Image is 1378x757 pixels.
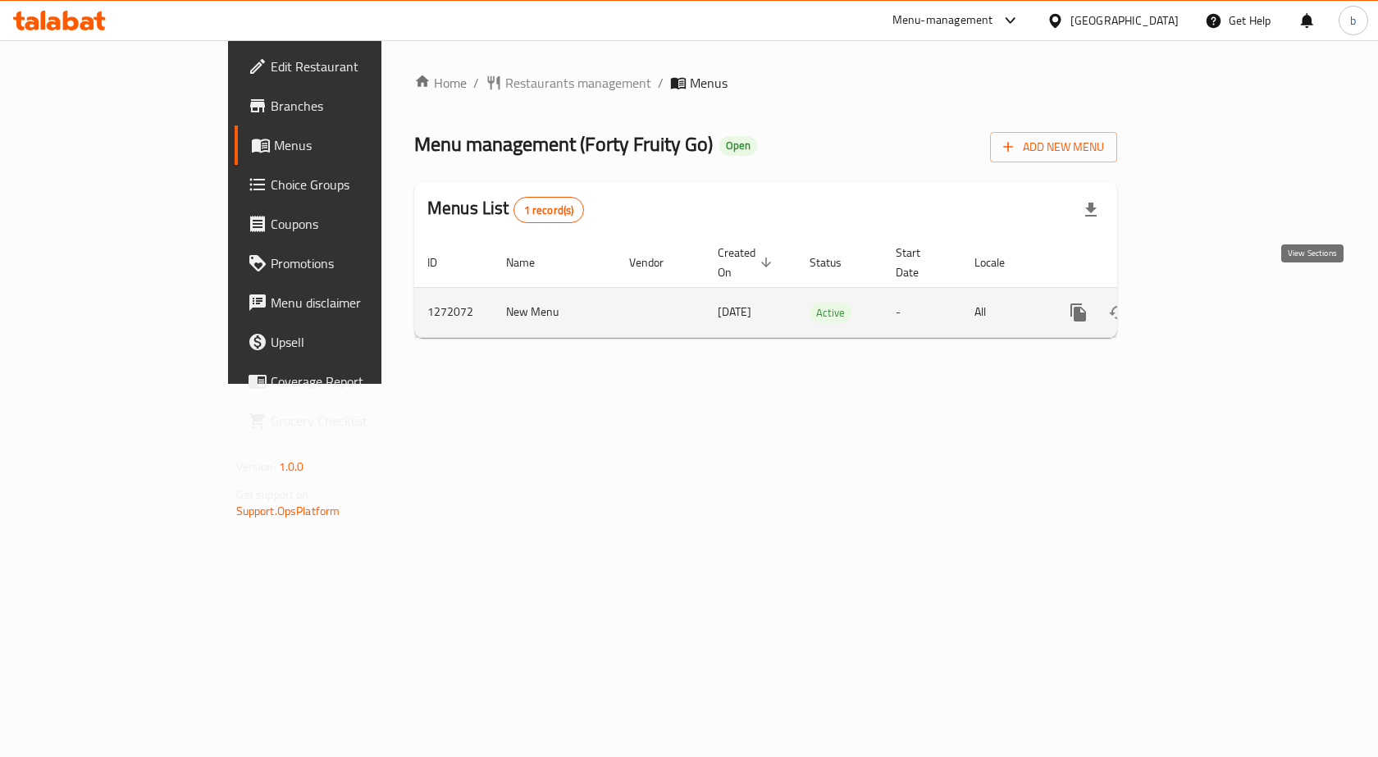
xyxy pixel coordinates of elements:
span: ID [427,253,459,272]
span: Coupons [271,214,445,234]
span: Restaurants management [505,73,651,93]
td: All [961,287,1046,337]
a: Menus [235,125,459,165]
span: Upsell [271,332,445,352]
a: Choice Groups [235,165,459,204]
span: [DATE] [718,301,751,322]
a: Support.OpsPlatform [236,500,340,522]
a: Coverage Report [235,362,459,401]
span: Created On [718,243,777,282]
div: Total records count [513,197,585,223]
a: Restaurants management [486,73,651,93]
span: Menus [274,135,445,155]
span: Coverage Report [271,372,445,391]
span: Menu disclaimer [271,293,445,312]
span: Status [810,253,863,272]
span: Get support on: [236,484,312,505]
span: Choice Groups [271,175,445,194]
li: / [658,73,664,93]
span: Open [719,139,757,153]
li: / [473,73,479,93]
span: Active [810,303,851,322]
div: [GEOGRAPHIC_DATA] [1070,11,1179,30]
nav: breadcrumb [414,73,1117,93]
span: Locale [974,253,1026,272]
span: 1 record(s) [514,203,584,218]
span: 1.0.0 [279,456,304,477]
th: Actions [1046,238,1230,288]
span: Promotions [271,253,445,273]
table: enhanced table [414,238,1230,338]
a: Coupons [235,204,459,244]
a: Menu disclaimer [235,283,459,322]
button: Add New Menu [990,132,1117,162]
span: Add New Menu [1003,137,1104,157]
span: Vendor [629,253,685,272]
a: Upsell [235,322,459,362]
a: Promotions [235,244,459,283]
a: Grocery Checklist [235,401,459,440]
span: Edit Restaurant [271,57,445,76]
div: Menu-management [892,11,993,30]
span: Start Date [896,243,942,282]
button: more [1059,293,1098,332]
span: b [1350,11,1356,30]
span: Branches [271,96,445,116]
span: Grocery Checklist [271,411,445,431]
a: Edit Restaurant [235,47,459,86]
td: New Menu [493,287,616,337]
h2: Menus List [427,196,584,223]
td: - [883,287,961,337]
a: Branches [235,86,459,125]
button: Change Status [1098,293,1138,332]
span: Name [506,253,556,272]
span: Version: [236,456,276,477]
span: Menu management ( Forty Fruity Go ) [414,125,713,162]
div: Open [719,136,757,156]
div: Export file [1071,190,1111,230]
span: Menus [690,73,728,93]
